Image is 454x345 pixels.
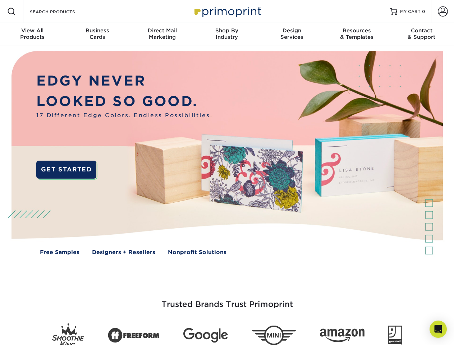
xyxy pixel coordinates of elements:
span: 17 Different Edge Colors. Endless Possibilities. [36,111,212,120]
span: Contact [389,27,454,34]
a: Shop ByIndustry [194,23,259,46]
img: Google [183,328,228,343]
span: Resources [324,27,389,34]
a: Nonprofit Solutions [168,248,226,257]
img: Primoprint [191,4,263,19]
img: Goodwill [388,326,402,345]
div: & Templates [324,27,389,40]
span: MY CART [400,9,421,15]
div: & Support [389,27,454,40]
div: Marketing [130,27,194,40]
span: 0 [422,9,425,14]
div: Open Intercom Messenger [430,321,447,338]
a: Free Samples [40,248,79,257]
h3: Trusted Brands Trust Primoprint [17,282,437,318]
span: Business [65,27,129,34]
span: Design [260,27,324,34]
input: SEARCH PRODUCTS..... [29,7,99,16]
a: GET STARTED [36,161,96,179]
a: Direct MailMarketing [130,23,194,46]
span: Shop By [194,27,259,34]
a: Resources& Templates [324,23,389,46]
div: Industry [194,27,259,40]
a: DesignServices [260,23,324,46]
a: Designers + Resellers [92,248,155,257]
p: EDGY NEVER [36,71,212,91]
iframe: Google Customer Reviews [2,323,61,342]
img: Amazon [320,329,364,342]
a: Contact& Support [389,23,454,46]
p: LOOKED SO GOOD. [36,91,212,112]
span: Direct Mail [130,27,194,34]
div: Cards [65,27,129,40]
a: BusinessCards [65,23,129,46]
div: Services [260,27,324,40]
